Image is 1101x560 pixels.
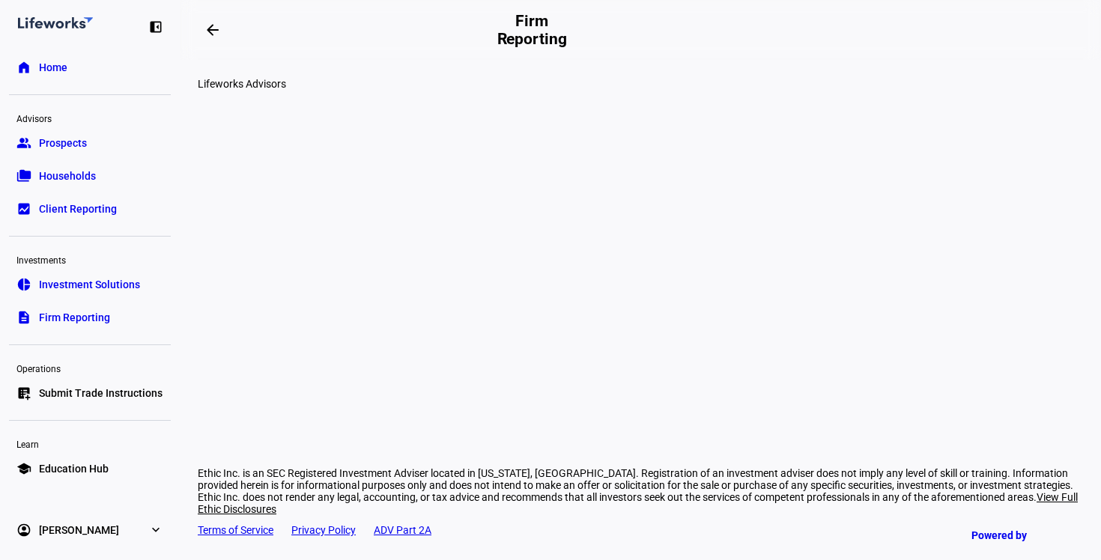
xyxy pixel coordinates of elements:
span: Prospects [39,136,87,150]
div: Lifeworks Advisors [198,78,1083,90]
eth-mat-symbol: home [16,60,31,75]
span: Firm Reporting [39,310,110,325]
span: Education Hub [39,461,109,476]
eth-mat-symbol: bid_landscape [16,201,31,216]
a: folder_copyHouseholds [9,161,171,191]
span: [PERSON_NAME] [39,523,119,538]
a: Privacy Policy [291,524,356,536]
a: bid_landscapeClient Reporting [9,194,171,224]
a: descriptionFirm Reporting [9,302,171,332]
div: Investments [9,249,171,270]
eth-mat-symbol: folder_copy [16,168,31,183]
eth-mat-symbol: left_panel_close [148,19,163,34]
a: homeHome [9,52,171,82]
h2: Firm Reporting [493,12,571,48]
a: pie_chartInvestment Solutions [9,270,171,299]
div: Ethic Inc. is an SEC Registered Investment Adviser located in [US_STATE], [GEOGRAPHIC_DATA]. Regi... [198,467,1083,515]
span: Investment Solutions [39,277,140,292]
div: Learn [9,433,171,454]
eth-mat-symbol: account_circle [16,523,31,538]
a: groupProspects [9,128,171,158]
span: View Full Ethic Disclosures [198,491,1078,515]
span: Households [39,168,96,183]
mat-icon: arrow_backwards [204,21,222,39]
eth-mat-symbol: school [16,461,31,476]
eth-mat-symbol: group [16,136,31,150]
eth-mat-symbol: description [16,310,31,325]
div: Operations [9,357,171,378]
span: Submit Trade Instructions [39,386,163,401]
div: Advisors [9,107,171,128]
span: Client Reporting [39,201,117,216]
a: ADV Part 2A [374,524,431,536]
eth-mat-symbol: list_alt_add [16,386,31,401]
a: Powered by [964,521,1079,549]
eth-mat-symbol: expand_more [148,523,163,538]
eth-mat-symbol: pie_chart [16,277,31,292]
a: Terms of Service [198,524,273,536]
span: Home [39,60,67,75]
